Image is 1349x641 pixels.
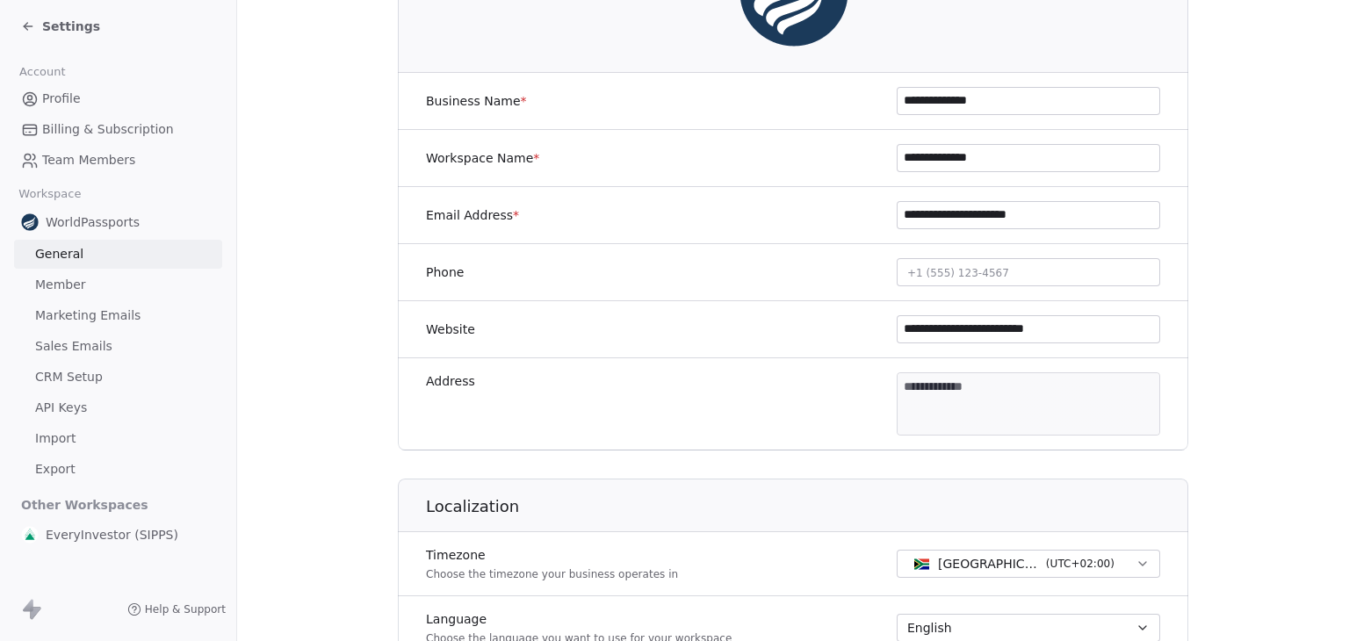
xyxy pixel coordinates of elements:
[46,213,140,231] span: WorldPassports
[426,149,539,167] label: Workspace Name
[426,567,678,581] p: Choose the timezone your business operates in
[11,181,89,207] span: Workspace
[14,115,222,144] a: Billing & Subscription
[938,555,1039,573] span: [GEOGRAPHIC_DATA] - SAST
[14,491,155,519] span: Other Workspaces
[14,270,222,299] a: Member
[35,306,141,325] span: Marketing Emails
[14,84,222,113] a: Profile
[35,368,103,386] span: CRM Setup
[42,18,100,35] span: Settings
[11,59,73,85] span: Account
[42,90,81,108] span: Profile
[46,526,178,544] span: EveryInvestor (SIPPS)
[426,263,464,281] label: Phone
[426,92,527,110] label: Business Name
[14,146,222,175] a: Team Members
[14,393,222,422] a: API Keys
[14,240,222,269] a: General
[14,363,222,392] a: CRM Setup
[907,619,952,637] span: English
[14,332,222,361] a: Sales Emails
[127,602,226,616] a: Help & Support
[21,18,100,35] a: Settings
[21,526,39,544] img: EI.png
[35,429,76,448] span: Import
[145,602,226,616] span: Help & Support
[426,610,732,628] label: Language
[897,258,1160,286] button: +1 (555) 123-4567
[1046,556,1115,572] span: ( UTC+02:00 )
[907,267,1009,279] span: +1 (555) 123-4567
[35,399,87,417] span: API Keys
[426,320,475,338] label: Website
[426,206,519,224] label: Email Address
[35,460,76,479] span: Export
[897,550,1160,578] button: [GEOGRAPHIC_DATA] - SAST(UTC+02:00)
[42,120,174,139] span: Billing & Subscription
[35,245,83,263] span: General
[14,424,222,453] a: Import
[426,546,678,564] label: Timezone
[426,372,475,390] label: Address
[14,301,222,330] a: Marketing Emails
[426,496,1189,517] h1: Localization
[35,337,112,356] span: Sales Emails
[21,213,39,231] img: favicon.webp
[14,455,222,484] a: Export
[42,151,135,169] span: Team Members
[35,276,86,294] span: Member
